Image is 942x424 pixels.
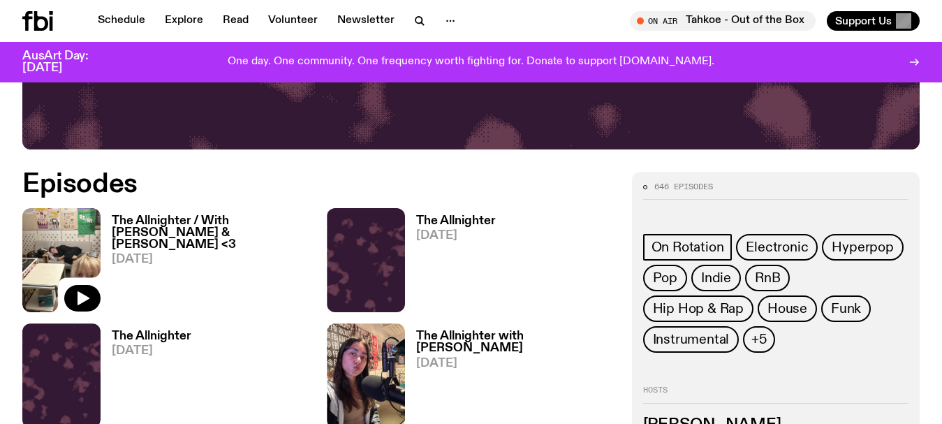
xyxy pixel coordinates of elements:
[691,265,741,291] a: Indie
[260,11,326,31] a: Volunteer
[643,234,733,261] a: On Rotation
[214,11,257,31] a: Read
[746,240,808,255] span: Electronic
[643,326,739,353] a: Instrumental
[745,265,790,291] a: RnB
[630,11,816,31] button: On AirTahkoe - Out of the Box
[643,386,908,403] h2: Hosts
[112,330,191,342] h3: The Allnighter
[228,56,714,68] p: One day. One community. One frequency worth fighting for. Donate to support [DOMAIN_NAME].
[156,11,212,31] a: Explore
[832,240,893,255] span: Hyperpop
[416,330,614,354] h3: The Allnighter with [PERSON_NAME]
[827,11,920,31] button: Support Us
[654,183,713,191] span: 646 episodes
[329,11,403,31] a: Newsletter
[112,254,310,265] span: [DATE]
[736,234,818,261] a: Electronic
[643,265,687,291] a: Pop
[758,295,817,322] a: House
[767,301,807,316] span: House
[643,295,753,322] a: Hip Hop & Rap
[751,332,767,347] span: +5
[89,11,154,31] a: Schedule
[22,172,615,197] h2: Episodes
[405,215,496,312] a: The Allnighter[DATE]
[22,50,112,74] h3: AusArt Day: [DATE]
[653,332,730,347] span: Instrumental
[822,234,903,261] a: Hyperpop
[101,215,310,312] a: The Allnighter / With [PERSON_NAME] & [PERSON_NAME] <3[DATE]
[416,215,496,227] h3: The Allnighter
[743,326,775,353] button: +5
[653,270,677,286] span: Pop
[652,240,724,255] span: On Rotation
[701,270,731,286] span: Indie
[416,230,496,242] span: [DATE]
[821,295,871,322] a: Funk
[831,301,861,316] span: Funk
[755,270,780,286] span: RnB
[112,215,310,251] h3: The Allnighter / With [PERSON_NAME] & [PERSON_NAME] <3
[835,15,892,27] span: Support Us
[416,358,614,370] span: [DATE]
[112,345,191,357] span: [DATE]
[653,301,744,316] span: Hip Hop & Rap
